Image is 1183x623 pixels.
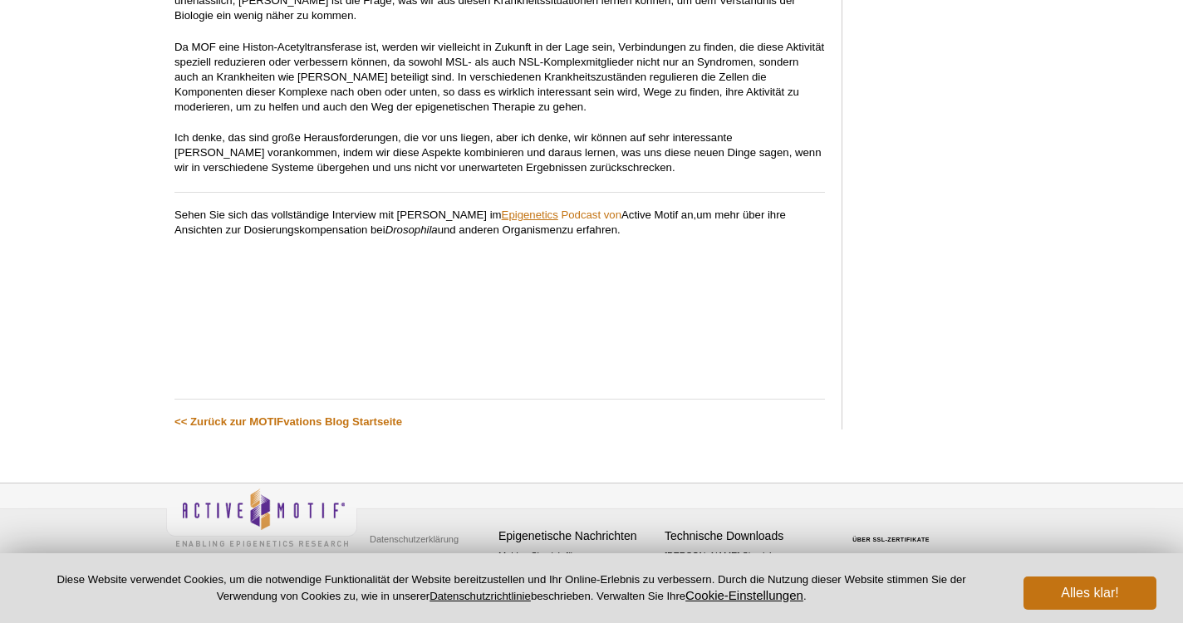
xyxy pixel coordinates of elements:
p: Sehen Sie sich das vollständige Interview mit [PERSON_NAME] im Active Motif an, um mehr über ihre... [174,208,825,238]
img: Aktives Motiv, [166,483,357,551]
a: Epigenetics [502,208,558,221]
a: Podcast von [561,208,621,221]
em: Drosophila [385,223,438,236]
p: Ich denke, das sind große Herausforderungen, die vor uns liegen, aber ich denke, wir können auf s... [174,130,825,175]
a: Datenschutzerklärung [366,527,463,552]
p: Diese Website verwendet Cookies, um die notwendige Funktionalität der Website bereitzustellen und... [27,572,996,604]
a: ALLGEMEINE GESCHÄFTSBEDINGUNGEN [366,552,498,596]
h4: Epigenetische Nachrichten [498,529,656,543]
iframe: Dosierungskompensation bei Drosophila (Asifa Akhtar) [174,253,825,378]
p: Da MOF eine Histon-Acetyltransferase ist, werden wir vielleicht in Zukunft in der Lage sein, Verb... [174,40,825,115]
a: Datenschutzrichtlinie [430,590,531,602]
a: << Zurück zur MOTIFvations Blog Startseite [174,415,402,428]
a: ÜBER SSL-ZERTIFIKATE [852,537,930,542]
h4: Technische Downloads [665,529,822,543]
button: Alles klar! [1023,576,1156,610]
table: Klicken Sie zum Verifizieren - Diese Website hat Symantec SSL für sicheren E-Commerce und vertrau... [831,513,955,549]
button: Cookie-Einstellungen [685,588,803,602]
p: [PERSON_NAME] Sie sich unsere Broschüren und Newsletter, oder fordern Sie sie per Post an. [665,549,822,606]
